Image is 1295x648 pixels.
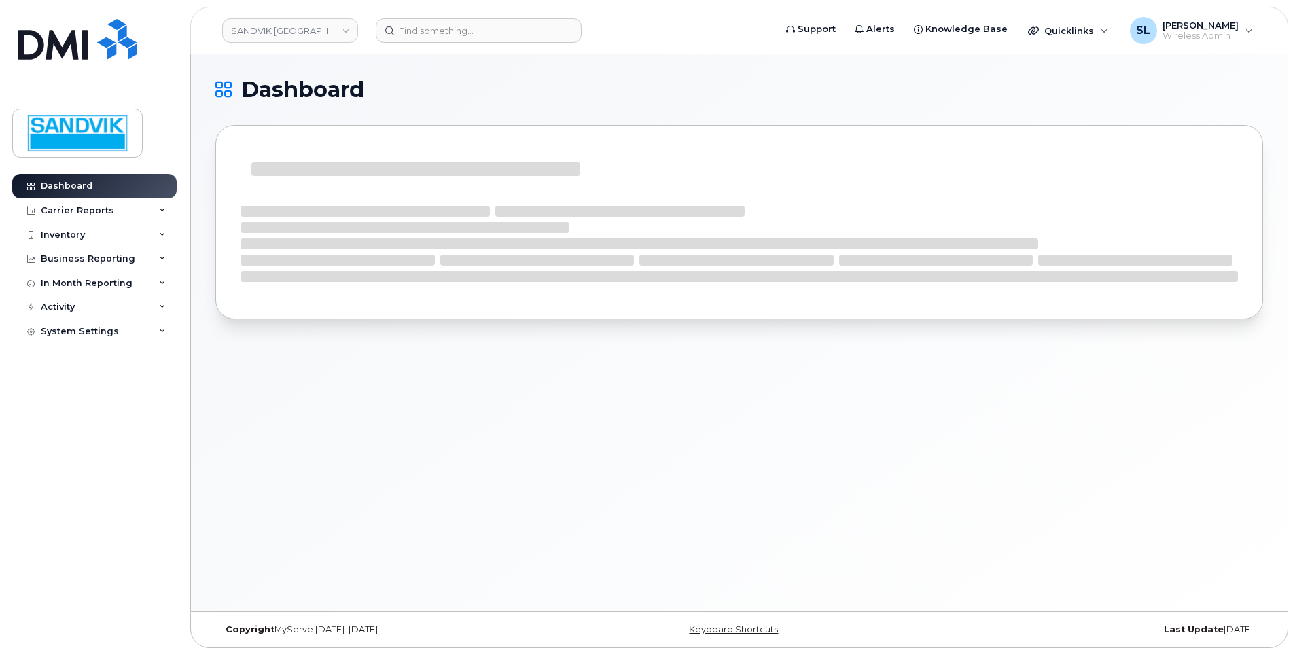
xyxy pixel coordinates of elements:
[215,624,565,635] div: MyServe [DATE]–[DATE]
[226,624,274,634] strong: Copyright
[914,624,1263,635] div: [DATE]
[689,624,778,634] a: Keyboard Shortcuts
[241,79,364,100] span: Dashboard
[1164,624,1224,634] strong: Last Update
